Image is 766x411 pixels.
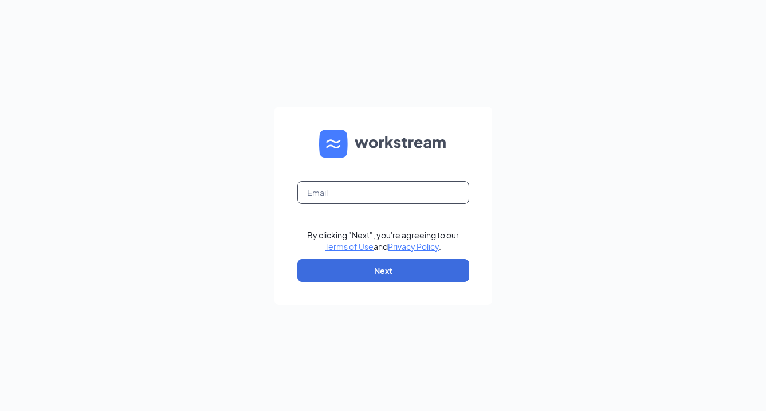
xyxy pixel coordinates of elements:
[388,241,439,252] a: Privacy Policy
[297,259,469,282] button: Next
[325,241,374,252] a: Terms of Use
[297,181,469,204] input: Email
[319,130,447,158] img: WS logo and Workstream text
[307,229,459,252] div: By clicking "Next", you're agreeing to our and .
